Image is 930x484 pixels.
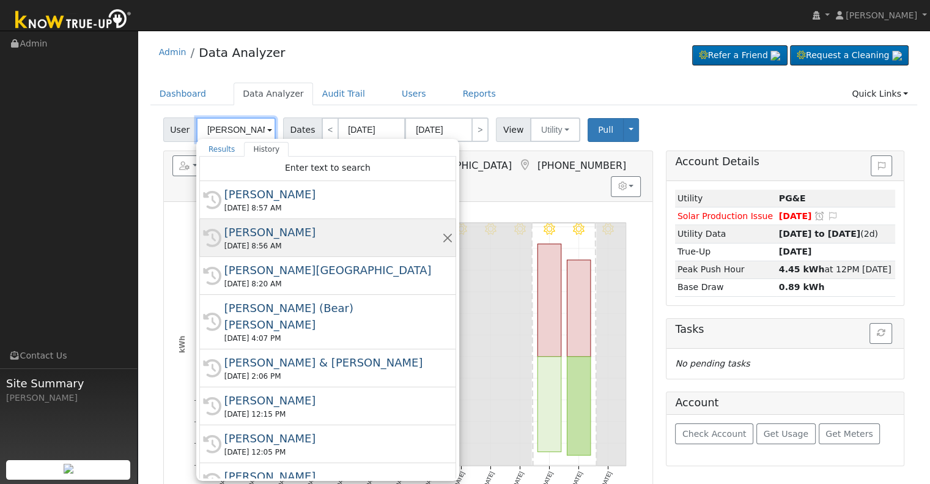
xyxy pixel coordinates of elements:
[224,186,442,203] div: [PERSON_NAME]
[675,397,718,409] h5: Account
[322,117,339,142] a: <
[224,392,442,409] div: [PERSON_NAME]
[692,45,788,66] a: Refer a Friend
[675,190,777,207] td: Utility
[9,7,138,34] img: Know True-Up
[573,223,585,235] i: 9/14 - Clear
[203,313,221,331] i: History
[283,117,322,142] span: Dates
[675,261,777,278] td: Peak Push Hour
[224,262,442,278] div: [PERSON_NAME][GEOGRAPHIC_DATA]
[244,142,289,157] a: History
[843,83,917,105] a: Quick Links
[471,117,489,142] a: >
[224,278,442,289] div: [DATE] 8:20 AM
[779,211,812,221] span: [DATE]
[203,267,221,285] i: History
[163,117,197,142] span: User
[150,83,216,105] a: Dashboard
[313,83,374,105] a: Audit Trail
[224,430,442,447] div: [PERSON_NAME]
[675,278,777,296] td: Base Draw
[869,323,892,344] button: Refresh
[827,212,838,220] i: Edit Issue
[675,225,777,243] td: Utility Data
[537,160,626,171] span: [PHONE_NUMBER]
[675,323,895,336] h5: Tasks
[790,45,909,66] a: Request a Cleaning
[779,282,825,292] strong: 0.89 kWh
[779,193,806,203] strong: ID: 17284716, authorized: 09/15/25
[682,429,747,439] span: Check Account
[567,260,591,357] rect: onclick=""
[393,83,435,105] a: Users
[199,142,245,157] a: Results
[196,117,276,142] input: Select a User
[194,461,202,468] text: -25
[779,229,878,239] span: (2d)
[6,392,131,404] div: [PERSON_NAME]
[362,160,512,171] span: Lemoore, [GEOGRAPHIC_DATA]
[224,371,442,382] div: [DATE] 2:06 PM
[224,409,442,420] div: [DATE] 12:15 PM
[159,47,186,57] a: Admin
[194,439,202,446] text: -20
[442,231,454,244] button: Remove this history
[203,397,221,415] i: History
[892,51,902,61] img: retrieve
[779,247,812,256] strong: [DATE]
[779,264,825,274] strong: 4.45 kWh
[224,300,442,333] div: [PERSON_NAME] (Bear) [PERSON_NAME]
[234,83,313,105] a: Data Analyzer
[677,211,773,221] span: Solar Production Issue
[764,429,808,439] span: Get Usage
[203,191,221,209] i: History
[530,117,580,142] button: Utility
[537,357,561,452] rect: onclick=""
[224,203,442,214] div: [DATE] 8:57 AM
[567,357,591,455] rect: onclick=""
[64,464,73,474] img: retrieve
[224,224,442,240] div: [PERSON_NAME]
[454,83,505,105] a: Reports
[779,229,860,239] strong: [DATE] to [DATE]
[770,51,780,61] img: retrieve
[675,243,777,261] td: True-Up
[544,223,555,235] i: 9/13 - Clear
[777,261,895,278] td: at 12PM [DATE]
[224,240,442,251] div: [DATE] 8:56 AM
[194,397,202,403] text: -10
[675,359,750,368] i: No pending tasks
[846,10,917,20] span: [PERSON_NAME]
[199,45,285,60] a: Data Analyzer
[203,435,221,453] i: History
[598,125,613,135] span: Pull
[518,159,531,171] a: Map
[224,447,442,458] div: [DATE] 12:05 PM
[203,229,221,247] i: History
[675,423,753,444] button: Check Account
[825,429,873,439] span: Get Meters
[588,118,624,142] button: Pull
[675,155,895,168] h5: Account Details
[224,333,442,344] div: [DATE] 4:07 PM
[6,375,131,392] span: Site Summary
[194,418,202,425] text: -15
[203,359,221,378] i: History
[819,423,880,444] button: Get Meters
[496,117,531,142] span: View
[285,163,371,173] span: Enter text to search
[537,244,561,357] rect: onclick=""
[814,211,825,221] a: Snooze this issue
[871,155,892,176] button: Issue History
[177,335,186,353] text: kWh
[756,423,816,444] button: Get Usage
[224,354,442,371] div: [PERSON_NAME] & [PERSON_NAME]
